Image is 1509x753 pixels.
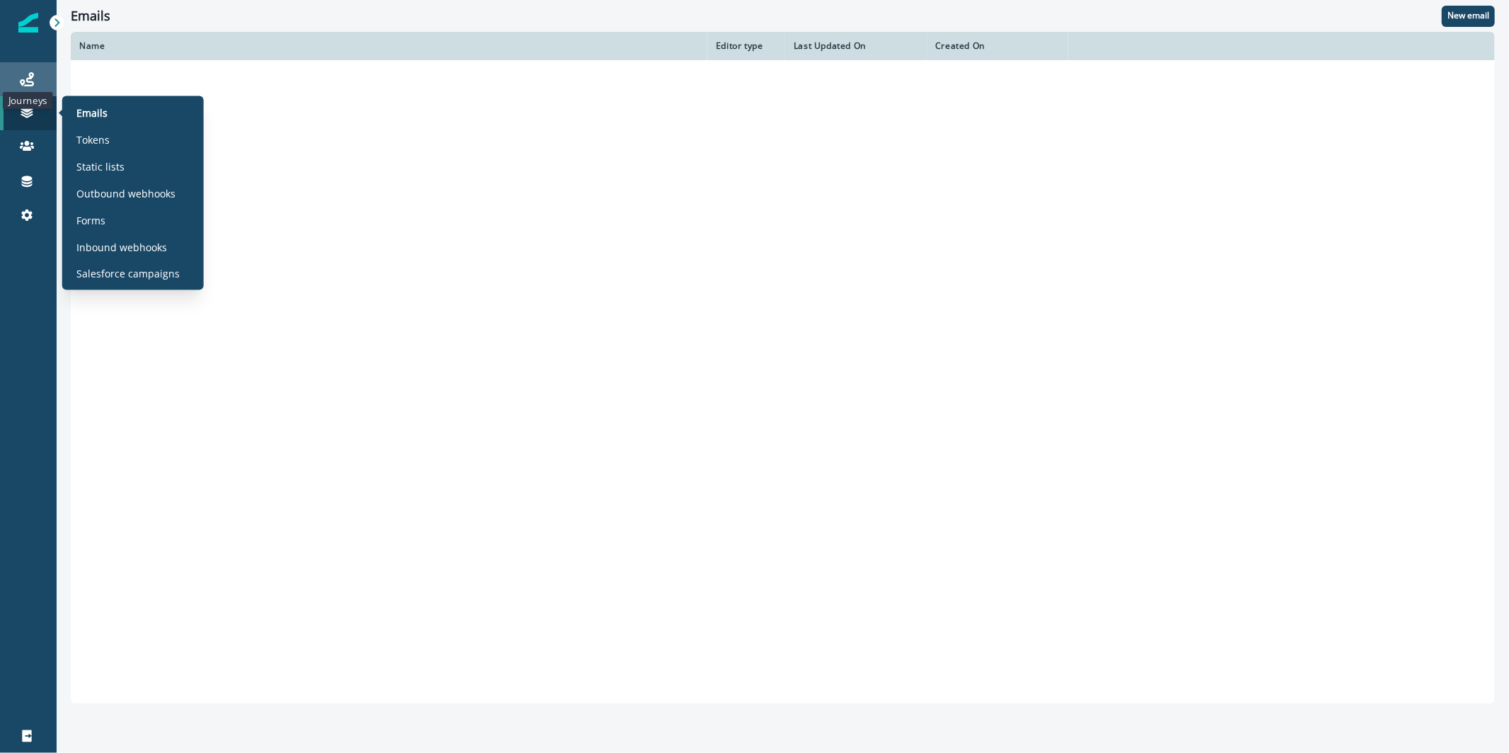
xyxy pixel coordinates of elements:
p: Emails [76,105,108,120]
a: Inbound webhooks [68,236,198,258]
img: Inflection [18,13,38,33]
div: Created On [935,40,1060,52]
div: Name [79,40,699,52]
p: Static lists [76,159,125,173]
a: Salesforce campaigns [68,263,198,284]
div: Last Updated On [794,40,918,52]
button: New email [1442,6,1495,27]
a: Tokens [68,129,198,150]
p: Outbound webhooks [76,185,175,200]
p: Inbound webhooks [76,239,167,254]
p: New email [1447,11,1489,21]
a: Emails [68,102,198,123]
p: Tokens [76,132,110,146]
a: Static lists [68,156,198,177]
p: Forms [76,212,105,227]
h1: Emails [71,8,110,24]
a: Outbound webhooks [68,183,198,204]
a: Forms [68,209,198,231]
div: Editor type [716,40,777,52]
p: Salesforce campaigns [76,266,180,281]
